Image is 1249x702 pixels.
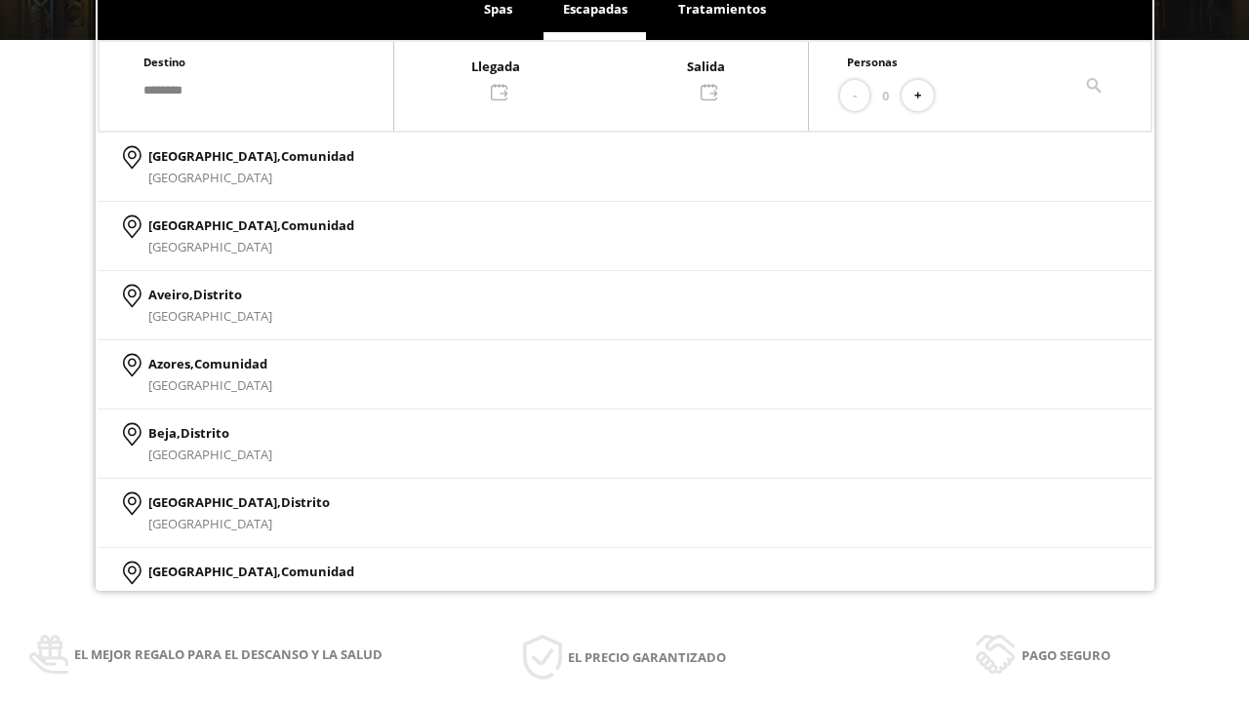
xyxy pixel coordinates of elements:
[148,422,272,444] p: Beja,
[148,284,272,305] p: Aveiro,
[281,563,354,580] span: Comunidad
[281,493,330,511] span: Distrito
[148,307,272,325] span: [GEOGRAPHIC_DATA]
[148,169,272,186] span: [GEOGRAPHIC_DATA]
[847,55,898,69] span: Personas
[902,80,934,112] button: +
[568,646,726,668] span: El precio garantizado
[148,214,354,236] p: [GEOGRAPHIC_DATA],
[181,424,229,442] span: Distrito
[148,446,272,463] span: [GEOGRAPHIC_DATA]
[148,238,272,255] span: [GEOGRAPHIC_DATA]
[148,561,354,582] p: [GEOGRAPHIC_DATA],
[281,216,354,234] span: Comunidad
[148,353,272,374] p: Azores,
[194,355,267,372] span: Comunidad
[281,147,354,165] span: Comunidad
[148,515,272,532] span: [GEOGRAPHIC_DATA]
[148,491,330,513] p: [GEOGRAPHIC_DATA],
[74,643,383,665] span: El mejor regalo para el descanso y la salud
[148,376,272,394] span: [GEOGRAPHIC_DATA]
[143,55,185,69] span: Destino
[1022,644,1110,666] span: Pago seguro
[148,584,272,602] span: [GEOGRAPHIC_DATA]
[148,145,354,167] p: [GEOGRAPHIC_DATA],
[882,85,889,106] span: 0
[193,286,242,303] span: Distrito
[840,80,869,112] button: -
